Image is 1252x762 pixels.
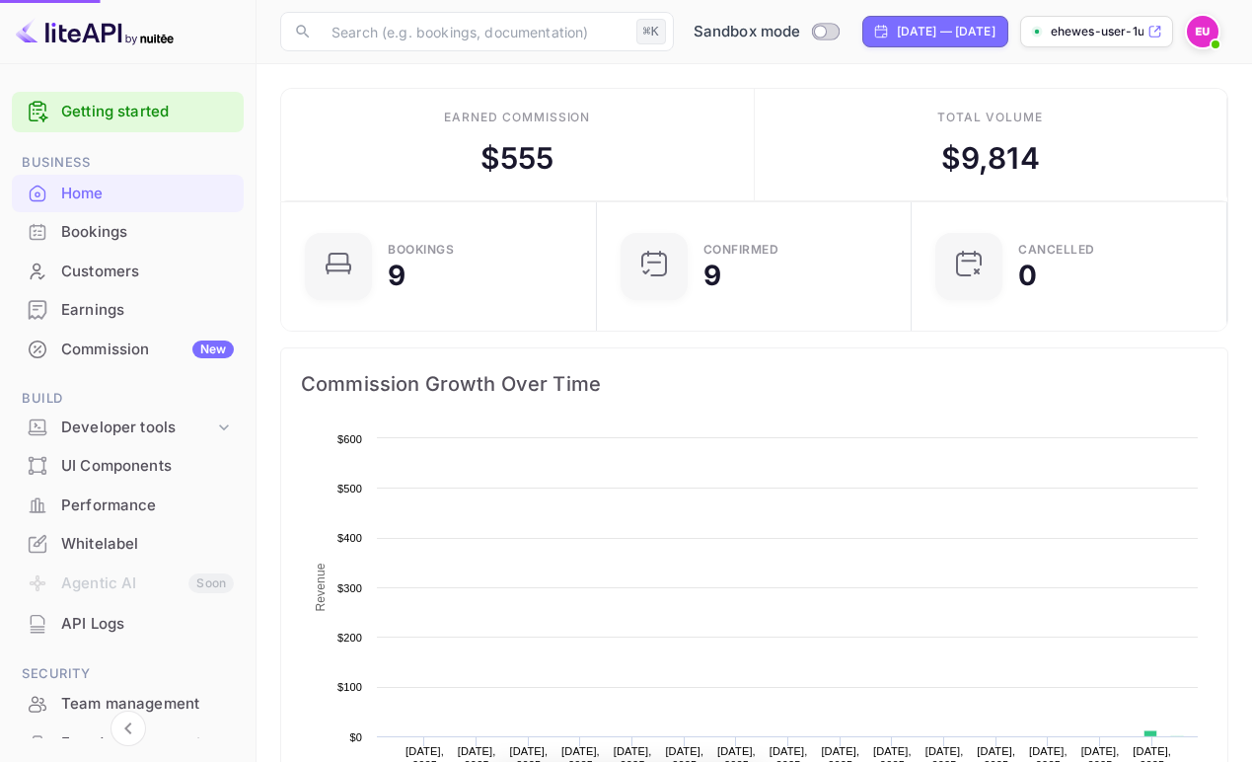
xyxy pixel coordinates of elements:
a: Performance [12,487,244,523]
text: $0 [349,731,362,743]
text: $200 [337,632,362,644]
img: Ehewes User [1187,16,1218,47]
div: Performance [61,495,234,517]
div: Team management [12,685,244,724]
text: $400 [337,532,362,544]
div: Performance [12,487,244,525]
div: Developer tools [61,417,214,439]
div: Confirmed [703,244,779,256]
div: 9 [388,262,405,289]
span: Security [12,663,244,685]
div: Bookings [388,244,454,256]
div: Home [61,183,234,205]
div: Earnings [12,291,244,330]
div: UI Components [12,447,244,486]
span: Commission Growth Over Time [301,368,1208,400]
div: API Logs [12,605,244,644]
div: 0 [1018,262,1037,289]
div: Bookings [12,213,244,252]
div: $ 555 [480,136,554,181]
a: Home [12,175,244,211]
div: New [192,341,234,358]
p: ehewes-user-1unbe.nuit... [1051,23,1143,40]
div: 9 [703,262,721,289]
text: $500 [337,483,362,495]
div: API Logs [61,613,234,636]
span: Sandbox mode [694,21,801,43]
div: CommissionNew [12,331,244,369]
a: API Logs [12,605,244,642]
button: Collapse navigation [110,711,146,746]
a: UI Components [12,447,244,484]
div: Customers [12,253,244,291]
div: Switch to Production mode [686,21,847,43]
span: Build [12,388,244,410]
div: Fraud management [61,732,234,755]
text: $600 [337,433,362,445]
text: Revenue [314,563,328,611]
a: CommissionNew [12,331,244,367]
span: Business [12,152,244,174]
a: Getting started [61,101,234,123]
div: Bookings [61,221,234,244]
div: Whitelabel [61,533,234,556]
div: UI Components [61,455,234,478]
div: $ 9,814 [941,136,1040,181]
a: Customers [12,253,244,289]
div: Developer tools [12,411,244,445]
div: Total volume [937,109,1043,126]
img: LiteAPI logo [16,16,174,47]
div: Commission [61,339,234,361]
div: CANCELLED [1018,244,1095,256]
div: Earned commission [444,109,590,126]
input: Search (e.g. bookings, documentation) [320,12,628,51]
a: Whitelabel [12,525,244,562]
div: Getting started [12,92,244,132]
a: Bookings [12,213,244,250]
text: $100 [337,681,362,693]
div: Team management [61,693,234,716]
div: [DATE] — [DATE] [897,23,995,40]
a: Fraud management [12,724,244,761]
div: Whitelabel [12,525,244,564]
div: Earnings [61,299,234,322]
div: Home [12,175,244,213]
a: Earnings [12,291,244,328]
div: Customers [61,261,234,283]
a: Team management [12,685,244,722]
text: $300 [337,582,362,594]
div: ⌘K [636,19,666,44]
